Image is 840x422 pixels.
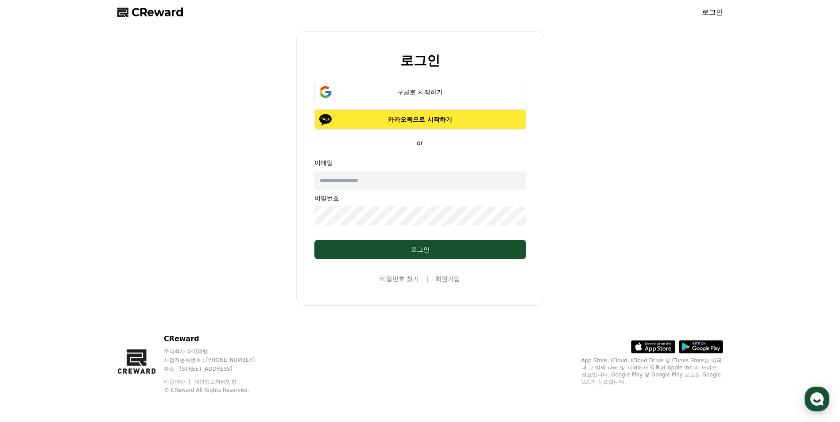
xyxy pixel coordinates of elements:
[164,334,272,344] p: CReward
[132,5,184,19] span: CReward
[411,138,428,147] p: or
[164,348,272,355] p: 주식회사 와이피랩
[426,273,428,284] span: |
[314,240,526,259] button: 로그인
[194,379,236,385] a: 개인정보처리방침
[581,357,723,385] p: App Store, iCloud, iCloud Drive 및 iTunes Store는 미국과 그 밖의 나라 및 지역에서 등록된 Apple Inc.의 서비스 상표입니다. Goo...
[137,294,147,301] span: 설정
[81,294,92,301] span: 대화
[332,245,508,254] div: 로그인
[314,158,526,167] p: 이메일
[164,379,192,385] a: 이용약관
[314,82,526,102] button: 구글로 시작하기
[314,194,526,203] p: 비밀번호
[164,357,272,364] p: 사업자등록번호 : [PHONE_NUMBER]
[327,88,513,96] div: 구글로 시작하기
[327,115,513,124] p: 카카오톡으로 시작하기
[380,274,419,283] a: 비밀번호 찾기
[164,387,272,394] p: © CReward All Rights Reserved.
[164,365,272,372] p: 주소 : [STREET_ADDRESS]
[117,5,184,19] a: CReward
[114,280,170,303] a: 설정
[58,280,114,303] a: 대화
[3,280,58,303] a: 홈
[314,109,526,130] button: 카카오톡으로 시작하기
[400,53,440,68] h2: 로그인
[28,294,33,301] span: 홈
[702,7,723,18] a: 로그인
[435,274,460,283] a: 회원가입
